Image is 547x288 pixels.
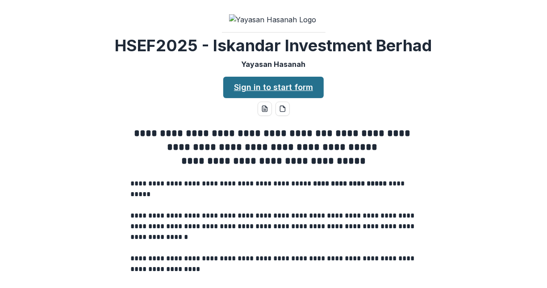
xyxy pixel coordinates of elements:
[276,102,290,116] button: pdf-download
[229,14,318,25] img: Yayasan Hasanah Logo
[242,59,306,70] p: Yayasan Hasanah
[258,102,272,116] button: word-download
[223,77,324,98] a: Sign in to start form
[115,36,432,55] h2: HSEF2025 - Iskandar Investment Berhad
